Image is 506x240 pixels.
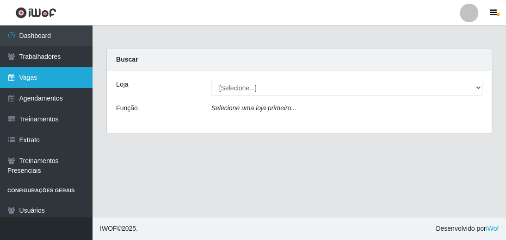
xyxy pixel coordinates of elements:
img: CoreUI Logo [15,7,56,19]
label: Loja [116,80,128,89]
span: Desenvolvido por [436,224,499,234]
span: © 2025 . [100,224,138,234]
a: iWof [486,225,499,232]
span: IWOF [100,225,117,232]
i: Selecione uma loja primeiro... [211,104,296,112]
label: Função [116,103,138,113]
strong: Buscar [116,56,138,63]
